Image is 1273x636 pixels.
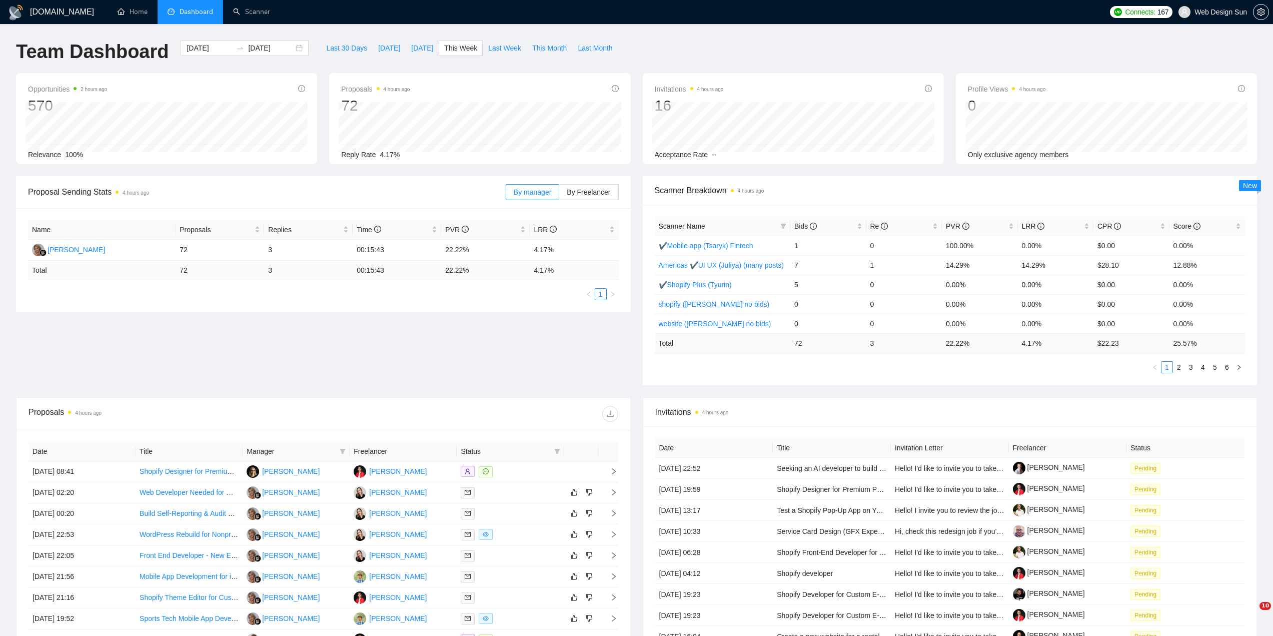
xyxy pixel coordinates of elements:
[247,486,259,499] img: MC
[1130,526,1160,537] span: Pending
[866,294,942,314] td: 0
[465,594,471,600] span: mail
[264,261,353,280] td: 3
[233,8,270,16] a: searchScanner
[264,240,353,261] td: 3
[140,614,453,622] a: Sports Tech Mobile App Developer (AR + Social) – iOS/Android Full Buildbile app with AR capabilities
[465,531,471,537] span: mail
[1093,275,1169,294] td: $0.00
[1236,364,1242,370] span: right
[262,529,320,540] div: [PERSON_NAME]
[488,43,521,54] span: Last Week
[1130,506,1164,514] a: Pending
[1013,568,1085,576] a: [PERSON_NAME]
[1239,602,1263,626] iframe: Intercom live chat
[65,151,83,159] span: 100%
[1169,236,1245,255] td: 0.00%
[1130,569,1164,577] a: Pending
[583,288,595,300] button: left
[586,291,592,297] span: left
[866,255,942,275] td: 1
[465,510,471,516] span: mail
[354,528,366,541] img: AL
[262,487,320,498] div: [PERSON_NAME]
[140,530,254,538] a: WordPress Rebuild for Nonprofit Site
[247,612,259,625] img: MC
[439,40,483,56] button: This Week
[247,614,320,622] a: MC[PERSON_NAME]
[881,223,888,230] span: info-circle
[866,236,942,255] td: 0
[777,569,833,577] a: Shopify developer
[8,5,24,21] img: logo
[1253,8,1268,16] span: setting
[248,43,294,54] input: End date
[1233,361,1245,373] li: Next Page
[247,467,320,475] a: NR[PERSON_NAME]
[583,288,595,300] li: Previous Page
[140,593,313,601] a: Shopify Theme Editor for Custom Dropshipping Themes
[583,528,595,540] button: dislike
[659,261,784,269] a: Americas ✔UI UX (Juliya) (many posts)
[140,488,297,496] a: Web Developer Needed for Website Enhancement
[777,527,911,535] a: Service Card Design (GFX Expert Needed)
[1130,485,1164,493] a: Pending
[1185,362,1196,373] a: 3
[659,300,770,308] a: shopify ([PERSON_NAME] no bids)
[790,236,866,255] td: 1
[962,223,969,230] span: info-circle
[247,570,259,583] img: MC
[369,592,427,603] div: [PERSON_NAME]
[1093,236,1169,255] td: $0.00
[659,320,771,328] a: website ([PERSON_NAME] no bids)
[1013,462,1025,474] img: c1gL6zrSnaLfgYKYkFATEphuZ1VZNvXqd9unVblrKUqv_id2bBPzeby3fquoX2mwdg
[354,593,427,601] a: AT[PERSON_NAME]
[659,281,732,289] a: ✔Shopify Plus (Tyurin)
[247,528,259,541] img: MC
[778,219,788,234] span: filter
[586,551,593,559] span: dislike
[357,226,381,234] span: Time
[483,40,527,56] button: Last Week
[527,40,572,56] button: This Month
[1022,222,1045,230] span: LRR
[712,151,716,159] span: --
[254,513,261,520] img: gigradar-bm.png
[369,487,427,498] div: [PERSON_NAME]
[465,552,471,558] span: mail
[462,226,469,233] span: info-circle
[140,572,329,580] a: Mobile App Development for iOS & Android with Admin Panel
[262,592,320,603] div: [PERSON_NAME]
[1259,602,1271,610] span: 10
[268,224,341,235] span: Replies
[586,509,593,517] span: dislike
[586,572,593,580] span: dislike
[1013,483,1025,495] img: c1gYzaiHUxzr9pyMKNIHxZ8zNyqQY9LeMr9TiodOxNT0d-ipwb5dqWQRi3NaJcazU8
[341,96,410,115] div: 72
[925,85,932,92] span: info-circle
[384,87,410,92] time: 4 hours ago
[483,468,489,474] span: message
[262,550,320,561] div: [PERSON_NAME]
[354,488,427,496] a: AL[PERSON_NAME]
[1013,505,1085,513] a: [PERSON_NAME]
[247,488,320,496] a: MC[PERSON_NAME]
[1013,526,1085,534] a: [PERSON_NAME]
[777,611,930,619] a: Shopify Developer for Custom E-commerce Store
[1013,588,1025,600] img: c1XGIR80b-ujuyfVcW6A3kaqzQZRcZzackAGyi0NecA1iqtpIyJxhaP9vgsW63mpYE
[568,591,580,603] button: like
[552,444,562,459] span: filter
[1243,182,1257,190] span: New
[180,224,253,235] span: Proposals
[586,530,593,538] span: dislike
[465,573,471,579] span: mail
[180,8,213,16] span: Dashboard
[1130,464,1164,472] a: Pending
[607,288,619,300] li: Next Page
[790,275,866,294] td: 5
[571,488,578,496] span: like
[374,226,381,233] span: info-circle
[532,43,567,54] span: This Month
[1013,546,1025,558] img: c1f-kBrpeLLQlYQU1JMXi7Yi9fYPdwBiUYSzC5Knmlia133GU2h2Zebjmw0dh6Orq6
[571,572,578,580] span: like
